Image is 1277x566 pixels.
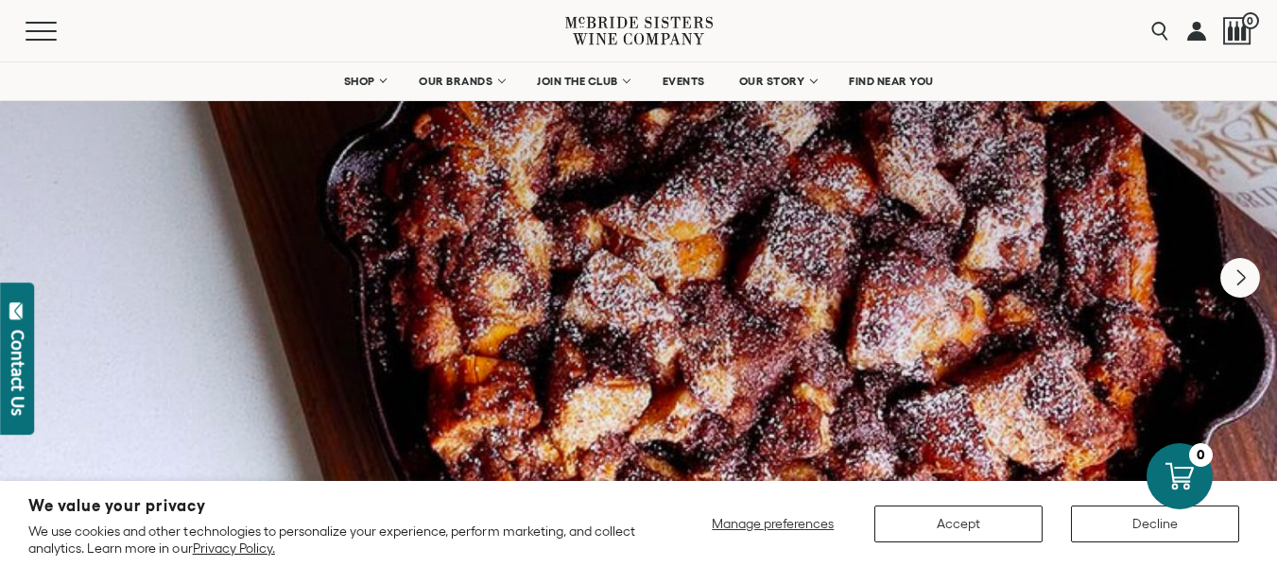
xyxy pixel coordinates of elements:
[26,22,94,41] button: Mobile Menu Trigger
[1071,506,1239,542] button: Decline
[712,516,834,531] span: Manage preferences
[1189,443,1213,467] div: 0
[406,62,515,100] a: OUR BRANDS
[419,75,492,88] span: OUR BRANDS
[700,506,846,542] button: Manage preferences
[28,523,639,557] p: We use cookies and other technologies to personalize your experience, perform marketing, and coll...
[331,62,397,100] a: SHOP
[1220,258,1260,298] button: Next
[343,75,375,88] span: SHOP
[650,62,717,100] a: EVENTS
[537,75,618,88] span: JOIN THE CLUB
[849,75,934,88] span: FIND NEAR YOU
[739,75,805,88] span: OUR STORY
[525,62,641,100] a: JOIN THE CLUB
[193,540,275,556] a: Privacy Policy.
[1242,12,1259,29] span: 0
[874,506,1043,542] button: Accept
[663,75,705,88] span: EVENTS
[727,62,828,100] a: OUR STORY
[837,62,946,100] a: FIND NEAR YOU
[28,498,639,514] h2: We value your privacy
[9,330,27,416] div: Contact Us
